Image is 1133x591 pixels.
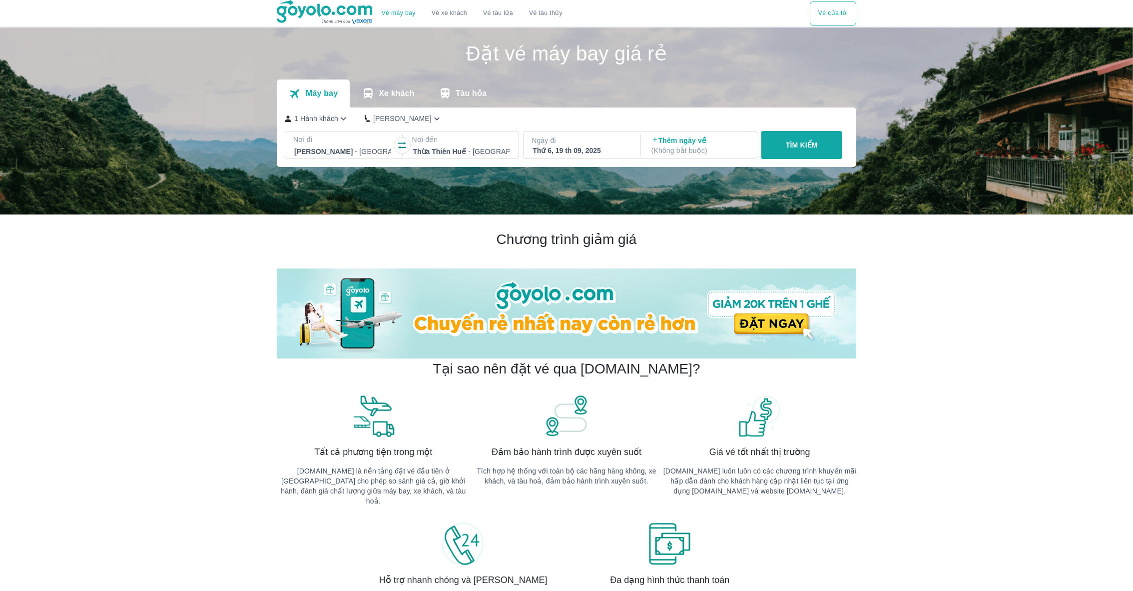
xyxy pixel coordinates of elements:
p: ( Không bắt buộc ) [651,145,748,155]
p: Xe khách [379,88,414,98]
img: banner [737,394,782,438]
div: choose transportation mode [374,1,570,25]
p: Máy bay [306,88,338,98]
p: Tích hợp hệ thống với toàn bộ các hãng hàng không, xe khách, và tàu hoả, đảm bảo hành trình xuyên... [470,466,663,486]
img: banner [544,394,589,438]
span: Giá vé tốt nhất thị trường [709,446,810,458]
p: [DOMAIN_NAME] luôn luôn có các chương trình khuyến mãi hấp dẫn dành cho khách hàng cập nhật liên ... [663,466,856,496]
div: transportation tabs [277,79,499,107]
button: 1 Hành khách [285,113,349,124]
p: [PERSON_NAME] [373,113,432,123]
p: Tàu hỏa [456,88,487,98]
div: Thứ 6, 19 th 09, 2025 [533,145,629,155]
a: Vé xe khách [432,9,467,17]
span: Tất cả phương tiện trong một [314,446,432,458]
span: Đa dạng hình thức thanh toán [610,574,729,586]
a: Vé máy bay [382,9,416,17]
p: Nơi đến [412,134,511,144]
p: 1 Hành khách [294,113,338,123]
p: TÌM KIẾM [786,140,818,150]
p: Thêm ngày về [651,135,748,155]
button: TÌM KIẾM [761,131,842,159]
h2: Chương trình giảm giá [277,230,856,248]
p: [DOMAIN_NAME] là nền tảng đặt vé đầu tiên ở [GEOGRAPHIC_DATA] cho phép so sánh giá cả, giờ khởi h... [277,466,470,506]
img: banner [441,522,486,566]
button: [PERSON_NAME] [365,113,442,124]
span: Hỗ trợ nhanh chóng và [PERSON_NAME] [379,574,548,586]
h1: Đặt vé máy bay giá rẻ [277,43,856,63]
img: banner-home [277,268,856,358]
img: banner [647,522,692,566]
h2: Tại sao nên đặt vé qua [DOMAIN_NAME]? [433,360,700,378]
button: Vé tàu thủy [521,1,570,25]
div: choose transportation mode [810,1,856,25]
span: Đảm bảo hành trình được xuyên suốt [492,446,641,458]
a: Vé tàu lửa [475,1,521,25]
img: banner [351,394,396,438]
button: Vé của tôi [810,1,856,25]
p: Nơi đi [293,134,392,144]
p: Ngày đi [532,135,630,145]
